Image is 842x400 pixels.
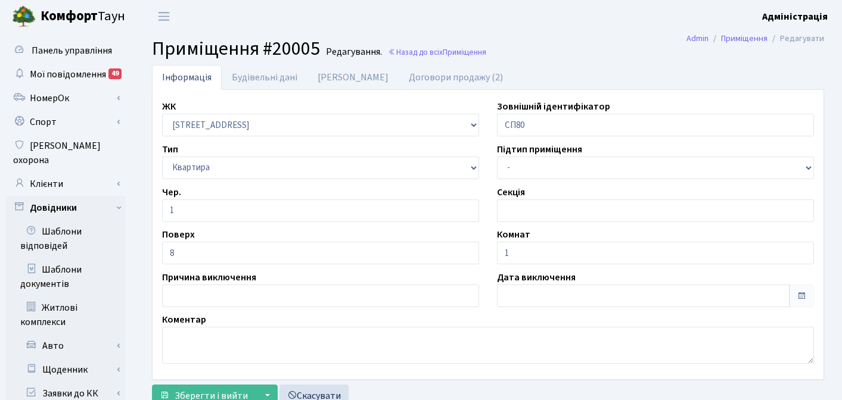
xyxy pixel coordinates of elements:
[324,46,382,58] small: Редагування.
[41,7,98,26] b: Комфорт
[762,10,828,24] a: Адміністрація
[41,7,125,27] span: Таун
[149,7,179,26] button: Переключити навігацію
[162,312,206,327] label: Коментар
[30,68,106,81] span: Мої повідомлення
[6,134,125,172] a: [PERSON_NAME] охорона
[32,44,112,57] span: Панель управління
[443,46,486,58] span: Приміщення
[6,86,125,110] a: НомерОк
[6,220,125,258] a: Шаблони відповідей
[152,65,222,90] a: Інформація
[14,358,125,382] a: Щоденник
[497,270,576,285] label: Дата виключення
[388,46,486,58] a: Назад до всіхПриміщення
[762,10,828,23] b: Адміністрація
[669,26,842,51] nav: breadcrumb
[222,65,307,90] a: Будівельні дані
[686,32,709,45] a: Admin
[768,32,824,45] li: Редагувати
[6,110,125,134] a: Спорт
[399,65,513,90] a: Договори продажу (2)
[6,196,125,220] a: Довідники
[6,172,125,196] a: Клієнти
[307,65,399,90] a: [PERSON_NAME]
[6,258,125,296] a: Шаблони документів
[162,227,195,242] label: Поверх
[497,227,530,242] label: Комнат
[12,5,36,29] img: logo.png
[14,334,125,358] a: Авто
[108,68,122,79] div: 49
[497,142,582,157] label: Підтип приміщення
[162,185,181,199] label: Чер.
[152,35,320,62] span: Приміщення #20005
[497,185,525,199] label: Секція
[6,39,125,62] a: Панель управління
[162,142,178,157] label: Тип
[721,32,768,45] a: Приміщення
[6,62,125,86] a: Мої повідомлення49
[162,270,256,285] label: Причина виключення
[162,99,176,114] label: ЖК
[497,99,610,114] label: Зовнішній ідентифікатор
[6,296,125,334] a: Житлові комплекси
